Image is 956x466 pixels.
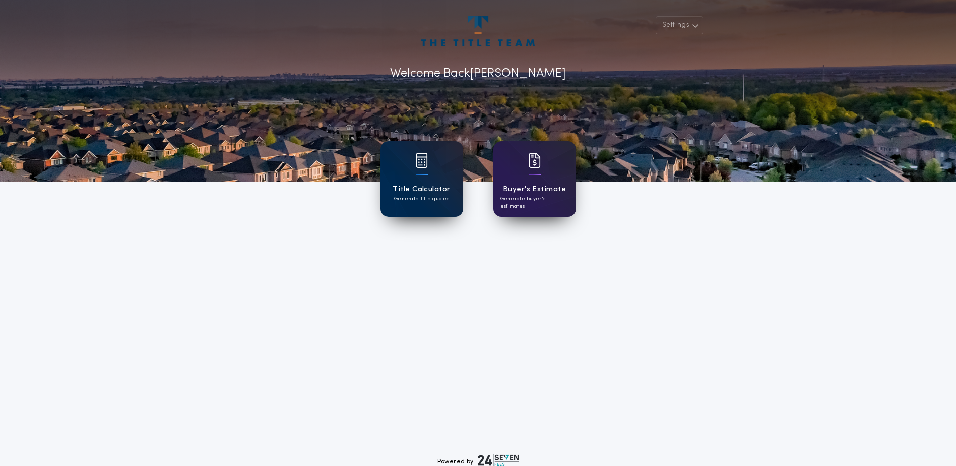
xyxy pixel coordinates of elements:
[416,153,428,168] img: card icon
[380,141,463,217] a: card iconTitle CalculatorGenerate title quotes
[500,195,569,210] p: Generate buyer's estimates
[393,184,450,195] h1: Title Calculator
[390,65,566,83] p: Welcome Back [PERSON_NAME]
[656,16,703,34] button: Settings
[493,141,576,217] a: card iconBuyer's EstimateGenerate buyer's estimates
[503,184,566,195] h1: Buyer's Estimate
[421,16,534,46] img: account-logo
[529,153,541,168] img: card icon
[394,195,449,203] p: Generate title quotes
